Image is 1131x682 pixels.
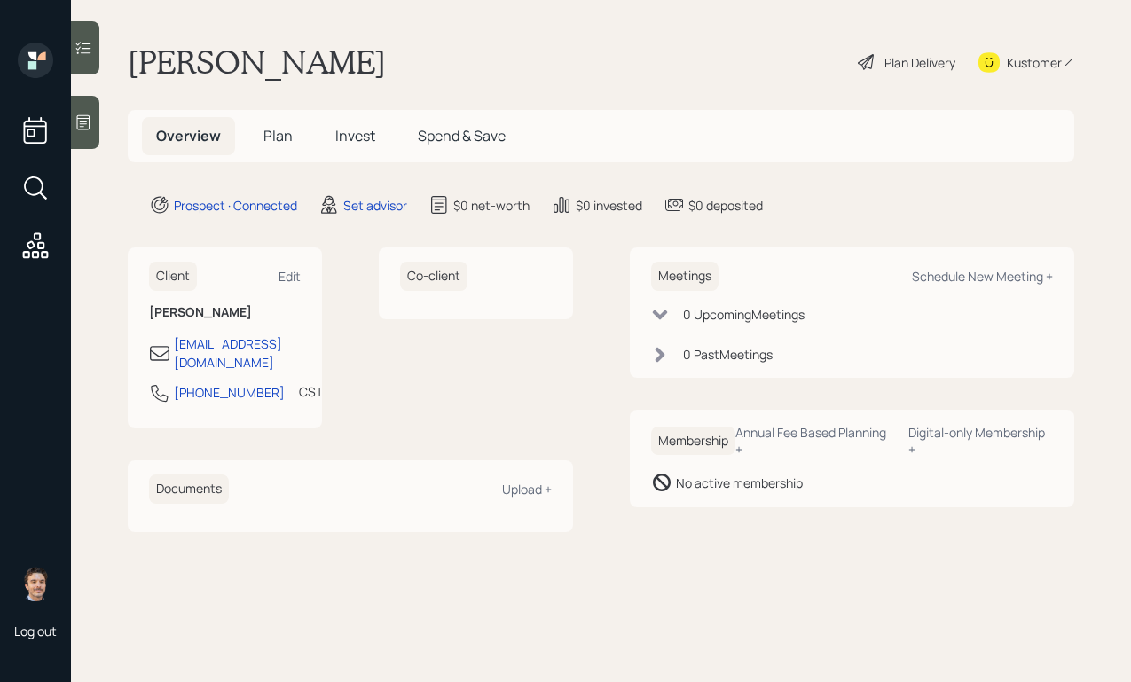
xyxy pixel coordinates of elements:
div: Set advisor [343,196,407,215]
div: Digital-only Membership + [908,424,1053,458]
div: 0 Past Meeting s [683,345,773,364]
span: Overview [156,126,221,145]
span: Invest [335,126,375,145]
div: CST [299,382,323,401]
div: $0 deposited [688,196,763,215]
div: $0 net-worth [453,196,530,215]
div: Prospect · Connected [174,196,297,215]
div: Plan Delivery [884,53,955,72]
div: Kustomer [1007,53,1062,72]
h6: Documents [149,474,229,504]
div: Log out [14,623,57,639]
img: robby-grisanti-headshot.png [18,566,53,601]
div: Upload + [502,481,552,498]
h1: [PERSON_NAME] [128,43,386,82]
h6: Client [149,262,197,291]
div: Schedule New Meeting + [912,268,1053,285]
h6: Membership [651,427,735,456]
h6: Meetings [651,262,719,291]
div: [PHONE_NUMBER] [174,383,285,402]
span: Spend & Save [418,126,506,145]
div: 0 Upcoming Meeting s [683,305,805,324]
div: No active membership [676,474,803,492]
div: [EMAIL_ADDRESS][DOMAIN_NAME] [174,334,301,372]
h6: Co-client [400,262,467,291]
div: $0 invested [576,196,642,215]
h6: [PERSON_NAME] [149,305,301,320]
div: Annual Fee Based Planning + [735,424,894,458]
div: Edit [279,268,301,285]
span: Plan [263,126,293,145]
